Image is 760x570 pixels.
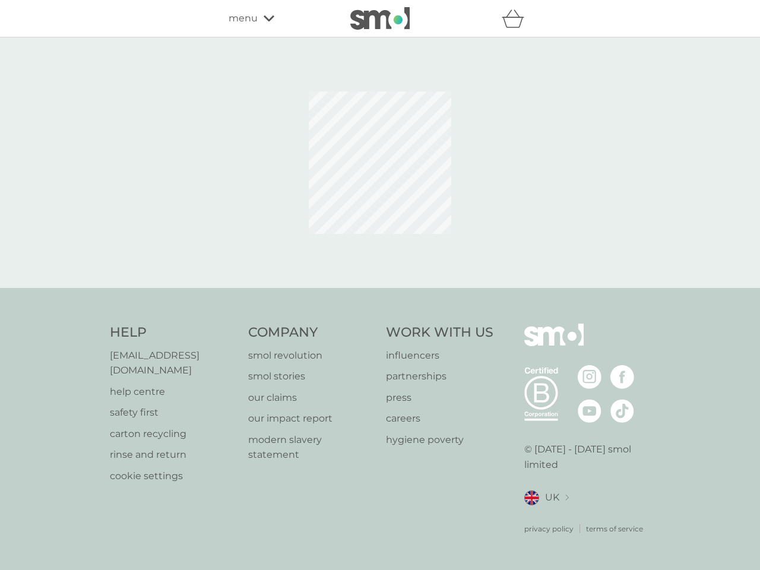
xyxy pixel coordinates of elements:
span: UK [545,490,559,505]
a: [EMAIL_ADDRESS][DOMAIN_NAME] [110,348,236,378]
a: modern slavery statement [248,432,375,463]
h4: Work With Us [386,324,493,342]
p: © [DATE] - [DATE] smol limited [524,442,651,472]
a: help centre [110,384,236,400]
a: privacy policy [524,523,574,534]
a: our impact report [248,411,375,426]
img: smol [524,324,584,364]
img: visit the smol Facebook page [610,365,634,389]
img: visit the smol Youtube page [578,399,601,423]
div: basket [502,7,531,30]
a: terms of service [586,523,643,534]
h4: Help [110,324,236,342]
img: visit the smol Tiktok page [610,399,634,423]
a: hygiene poverty [386,432,493,448]
a: carton recycling [110,426,236,442]
a: rinse and return [110,447,236,463]
a: our claims [248,390,375,406]
a: smol stories [248,369,375,384]
a: safety first [110,405,236,420]
img: select a new location [565,495,569,501]
span: menu [229,11,258,26]
img: UK flag [524,490,539,505]
img: smol [350,7,410,30]
a: careers [386,411,493,426]
a: influencers [386,348,493,363]
a: partnerships [386,369,493,384]
img: visit the smol Instagram page [578,365,601,389]
a: press [386,390,493,406]
a: cookie settings [110,468,236,484]
h4: Company [248,324,375,342]
a: smol revolution [248,348,375,363]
